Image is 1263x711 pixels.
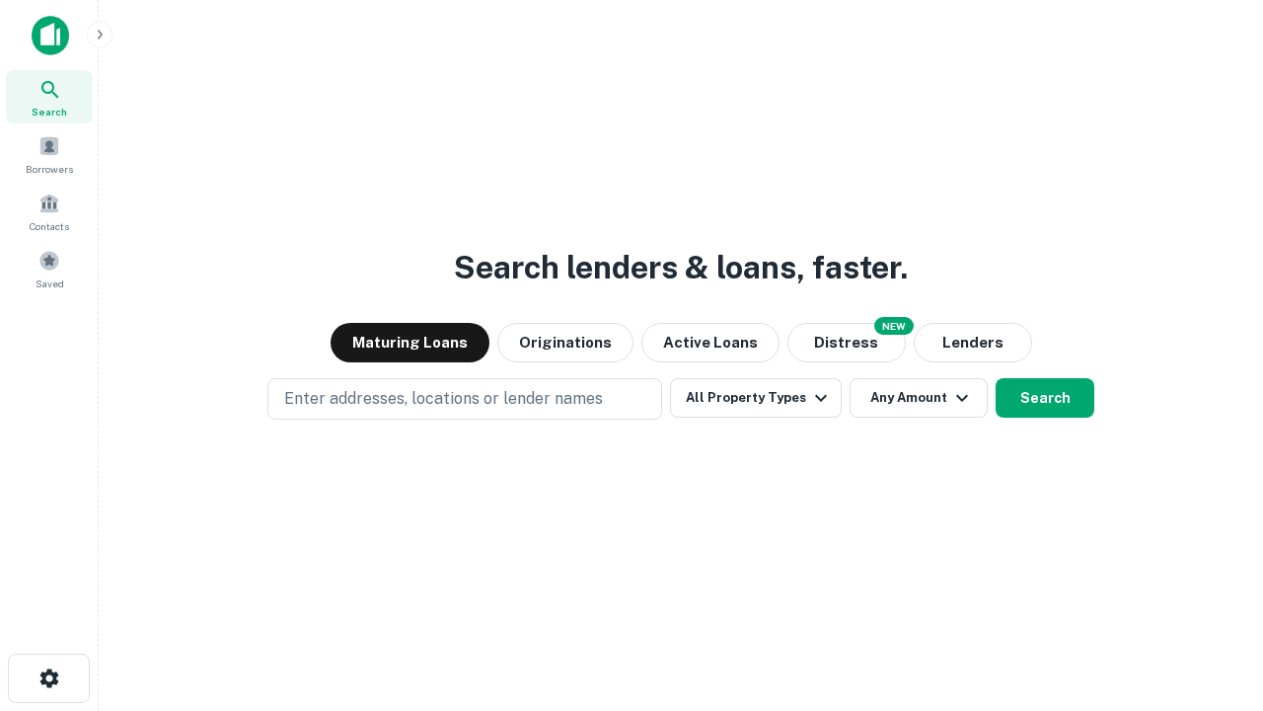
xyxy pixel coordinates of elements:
[267,378,662,420] button: Enter addresses, locations or lender names
[874,317,914,335] div: NEW
[30,218,69,234] span: Contacts
[32,104,67,119] span: Search
[1164,553,1263,648] iframe: Chat Widget
[284,387,603,411] p: Enter addresses, locations or lender names
[6,127,93,181] a: Borrowers
[996,378,1094,418] button: Search
[6,70,93,123] a: Search
[6,242,93,295] a: Saved
[787,323,906,362] button: Search distressed loans with lien and other non-mortgage details.
[670,378,842,418] button: All Property Types
[454,244,908,291] h3: Search lenders & loans, faster.
[6,185,93,238] a: Contacts
[32,16,69,55] img: capitalize-icon.png
[36,276,64,291] span: Saved
[26,161,73,177] span: Borrowers
[850,378,988,418] button: Any Amount
[914,323,1032,362] button: Lenders
[497,323,633,362] button: Originations
[641,323,780,362] button: Active Loans
[331,323,489,362] button: Maturing Loans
